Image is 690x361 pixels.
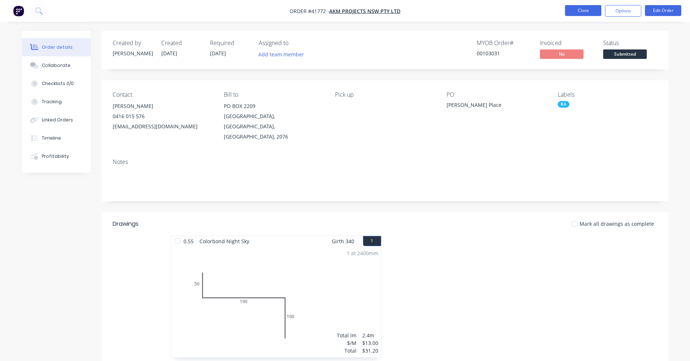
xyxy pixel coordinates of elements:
[113,121,212,132] div: [EMAIL_ADDRESS][DOMAIN_NAME]
[477,49,531,57] div: 00103031
[42,99,62,105] div: Tracking
[113,101,212,132] div: [PERSON_NAME]0416 015 576[EMAIL_ADDRESS][DOMAIN_NAME]
[113,159,658,165] div: Notes
[605,5,641,17] button: Options
[558,91,657,98] div: Labels
[171,246,381,357] div: 0501901001 at 2400mmTotal lm$/MTotal2.4m$13.00$31.20
[447,101,537,111] div: [PERSON_NAME] Place
[558,101,569,108] div: RA
[42,135,61,141] div: Timeline
[22,147,91,165] button: Profitability
[254,49,308,59] button: Add team member
[447,91,546,98] div: PO
[22,75,91,93] button: Checklists 0/0
[362,339,378,347] div: $13.00
[42,153,69,160] div: Profitability
[113,101,212,111] div: [PERSON_NAME]
[337,347,356,354] div: Total
[224,111,323,142] div: [GEOGRAPHIC_DATA], [GEOGRAPHIC_DATA], [GEOGRAPHIC_DATA], 2076
[580,220,654,228] span: Mark all drawings as complete
[259,49,308,59] button: Add team member
[347,249,378,257] div: 1 at 2400mm
[181,236,197,246] span: 0.55
[161,50,177,57] span: [DATE]
[224,91,323,98] div: Bill to
[113,49,153,57] div: [PERSON_NAME]
[329,8,400,15] a: AKM PROJECTS NSW PTY LTD
[337,339,356,347] div: $/M
[224,101,323,111] div: PO BOX 2209
[42,80,74,87] div: Checklists 0/0
[113,40,153,47] div: Created by
[22,111,91,129] button: Linked Orders
[332,236,354,246] span: Girth 340
[362,332,378,339] div: 2.4m
[42,62,70,69] div: Collaborate
[603,49,647,60] button: Submitted
[113,220,138,228] div: Drawings
[42,117,73,123] div: Linked Orders
[113,91,212,98] div: Contact
[540,40,594,47] div: Invoiced
[477,40,531,47] div: MYOB Order #
[645,5,681,16] button: Edit Order
[161,40,201,47] div: Created
[13,5,24,16] img: Factory
[210,40,250,47] div: Required
[290,8,329,15] span: Order #41772 -
[22,129,91,147] button: Timeline
[197,236,252,246] span: Colorbond Night Sky
[42,44,73,51] div: Order details
[565,5,601,16] button: Close
[337,332,356,339] div: Total lm
[603,49,647,59] span: Submitted
[259,40,331,47] div: Assigned to
[362,347,378,354] div: $31.20
[335,91,435,98] div: Pick up
[22,38,91,56] button: Order details
[363,236,381,246] button: 1
[22,56,91,75] button: Collaborate
[113,111,212,121] div: 0416 015 576
[224,101,323,142] div: PO BOX 2209[GEOGRAPHIC_DATA], [GEOGRAPHIC_DATA], [GEOGRAPHIC_DATA], 2076
[603,40,658,47] div: Status
[540,49,584,59] span: No
[22,93,91,111] button: Tracking
[210,50,226,57] span: [DATE]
